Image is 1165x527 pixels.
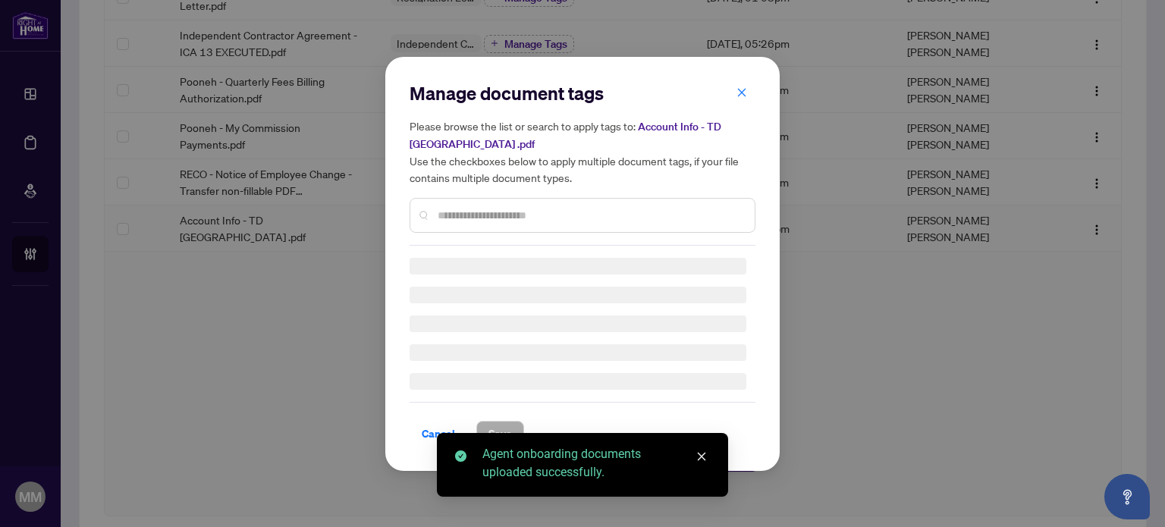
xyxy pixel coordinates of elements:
[422,422,455,446] span: Cancel
[410,118,755,186] h5: Please browse the list or search to apply tags to: Use the checkboxes below to apply multiple doc...
[476,421,524,447] button: Save
[693,448,710,465] a: Close
[482,445,710,482] div: Agent onboarding documents uploaded successfully.
[410,421,467,447] button: Cancel
[410,120,721,151] span: Account Info - TD [GEOGRAPHIC_DATA] .pdf
[1104,474,1150,519] button: Open asap
[696,451,707,462] span: close
[410,81,755,105] h2: Manage document tags
[736,86,747,97] span: close
[455,450,466,462] span: check-circle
